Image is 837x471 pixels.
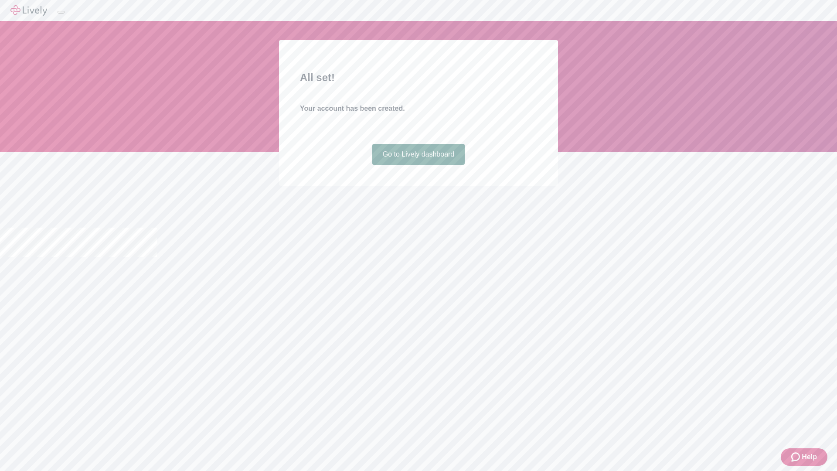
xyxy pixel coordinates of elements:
[300,103,537,114] h4: Your account has been created.
[781,448,827,466] button: Zendesk support iconHelp
[10,5,47,16] img: Lively
[58,11,65,14] button: Log out
[372,144,465,165] a: Go to Lively dashboard
[802,452,817,462] span: Help
[300,70,537,85] h2: All set!
[791,452,802,462] svg: Zendesk support icon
